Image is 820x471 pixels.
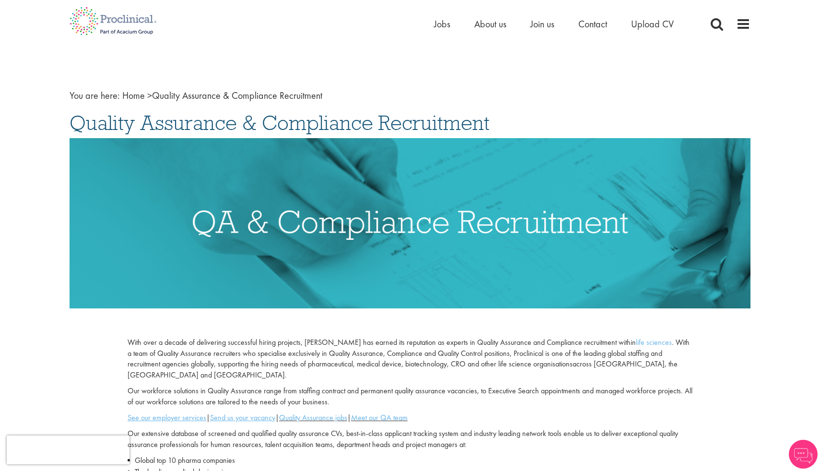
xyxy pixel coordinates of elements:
[789,440,818,469] img: Chatbot
[128,428,692,450] p: Our extensive database of screened and qualified quality assurance CVs, best-in-class applicant t...
[351,412,408,423] a: Meet our QA team
[128,337,692,381] p: With over a decade of delivering successful hiring projects, [PERSON_NAME] has earned its reputat...
[70,138,750,308] img: Quality Assurance & Compliance Recruitment
[147,89,152,102] span: >
[7,436,129,464] iframe: reCAPTCHA
[636,337,672,347] a: life sciences
[474,18,506,30] a: About us
[434,18,450,30] a: Jobs
[128,455,692,466] li: Global top 10 pharma companies
[122,89,322,102] span: Quality Assurance & Compliance Recruitment
[70,89,120,102] span: You are here:
[122,89,145,102] a: breadcrumb link to Home
[578,18,607,30] a: Contact
[210,412,275,423] a: Send us your vacancy
[530,18,554,30] a: Join us
[631,18,674,30] a: Upload CV
[128,359,678,380] span: across [GEOGRAPHIC_DATA], the [GEOGRAPHIC_DATA] and [GEOGRAPHIC_DATA].
[70,110,490,136] span: Quality Assurance & Compliance Recruitment
[128,412,692,424] p: | | |
[279,412,347,423] a: Quality Assurance jobs
[128,386,692,407] span: Our workforce solutions in Quality Assurance range from staffing contract and permanent quality a...
[128,412,206,423] a: See our employer services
